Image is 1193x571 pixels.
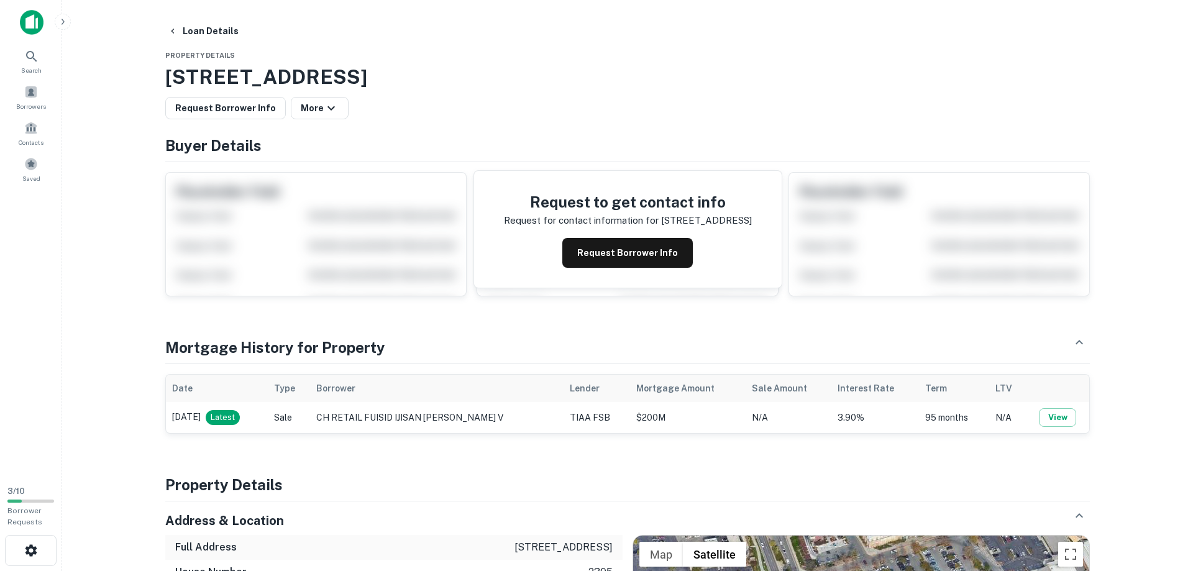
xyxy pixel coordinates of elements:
[22,173,40,183] span: Saved
[564,402,631,433] td: TIAA FSB
[630,402,745,433] td: $200M
[21,65,42,75] span: Search
[165,134,1090,157] h4: Buyer Details
[268,402,311,433] td: Sale
[831,402,919,433] td: 3.90%
[165,97,286,119] button: Request Borrower Info
[206,411,240,424] span: Latest
[989,402,1026,433] td: N/A
[504,213,659,228] p: Request for contact information for
[746,375,831,402] th: Sale Amount
[1131,472,1193,531] iframe: Chat Widget
[989,375,1026,402] th: LTV
[165,336,385,359] h4: Mortgage History for Property
[175,540,237,555] h6: Full Address
[165,52,235,59] span: Property Details
[919,402,989,433] td: 95 months
[291,97,349,119] button: More
[166,402,268,433] td: [DATE]
[4,152,58,186] a: Saved
[7,486,25,496] span: 3 / 10
[683,542,746,567] button: Show satellite imagery
[514,540,613,555] p: [STREET_ADDRESS]
[165,473,1090,496] h4: Property Details
[20,10,43,35] img: capitalize-icon.png
[310,402,563,433] td: CH RETAIL FUISID IJISAN [PERSON_NAME] V
[639,542,683,567] button: Show street map
[504,191,752,213] h4: Request to get contact info
[310,375,563,402] th: Borrower
[562,238,693,268] button: Request Borrower Info
[163,20,244,42] button: Loan Details
[165,62,1090,92] h3: [STREET_ADDRESS]
[165,511,284,530] h5: Address & Location
[630,375,745,402] th: Mortgage Amount
[268,375,311,402] th: Type
[19,137,43,147] span: Contacts
[831,375,919,402] th: Interest Rate
[166,375,268,402] th: Date
[4,44,58,78] a: Search
[4,116,58,150] a: Contacts
[919,375,989,402] th: Term
[564,375,631,402] th: Lender
[1039,408,1076,427] button: View
[1058,542,1083,567] button: Toggle fullscreen view
[746,402,831,433] td: N/A
[7,506,42,526] span: Borrower Requests
[16,101,46,111] span: Borrowers
[4,80,58,114] a: Borrowers
[661,213,752,228] p: [STREET_ADDRESS]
